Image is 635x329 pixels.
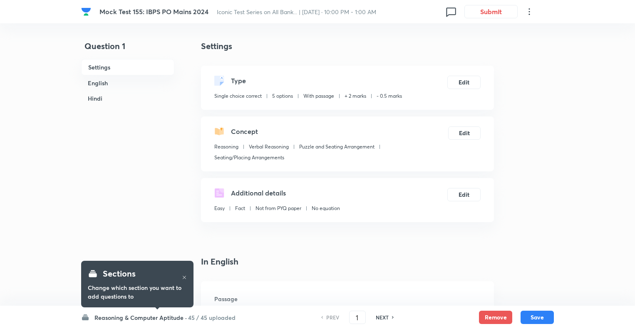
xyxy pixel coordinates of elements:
p: Easy [214,205,225,212]
span: Iconic Test Series on All Bank... | [DATE] · 10:00 PM - 1:00 AM [217,8,376,16]
p: Fact [235,205,245,212]
p: Verbal Reasoning [249,143,289,151]
p: With passage [303,92,334,100]
span: Mock Test 155: IBPS PO Mains 2024 [99,7,208,16]
h5: Concept [231,126,258,136]
h6: Settings [81,59,174,75]
h6: Passage [214,294,481,303]
p: + 2 marks [345,92,366,100]
img: questionType.svg [214,76,224,86]
img: questionConcept.svg [214,126,224,136]
button: Submit [464,5,518,18]
p: Single choice correct [214,92,262,100]
h6: Change which section you want to add questions to [88,283,187,301]
a: Company Logo [81,7,93,17]
button: Edit [448,126,481,140]
h4: Sections [103,267,136,280]
p: Not from PYQ paper [255,205,301,212]
button: Save [521,311,554,324]
h6: PREV [326,314,339,321]
h5: Type [231,76,246,86]
p: - 0.5 marks [377,92,402,100]
h5: Additional details [231,188,286,198]
h6: Reasoning & Computer Aptitude · [94,313,187,322]
h4: Question 1 [81,40,174,59]
h6: 45 / 45 uploaded [188,313,236,322]
p: Puzzle and Seating Arrangement [299,143,375,151]
button: Remove [479,311,512,324]
h4: In English [201,255,494,268]
button: Edit [447,76,481,89]
img: questionDetails.svg [214,188,224,198]
h4: Settings [201,40,494,52]
img: Company Logo [81,7,91,17]
h6: English [81,75,174,91]
button: Edit [447,188,481,201]
p: 5 options [272,92,293,100]
p: No equation [312,205,340,212]
h6: Hindi [81,91,174,106]
p: Reasoning [214,143,238,151]
h6: NEXT [376,314,389,321]
p: Seating/Placing Arrangements [214,154,284,161]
